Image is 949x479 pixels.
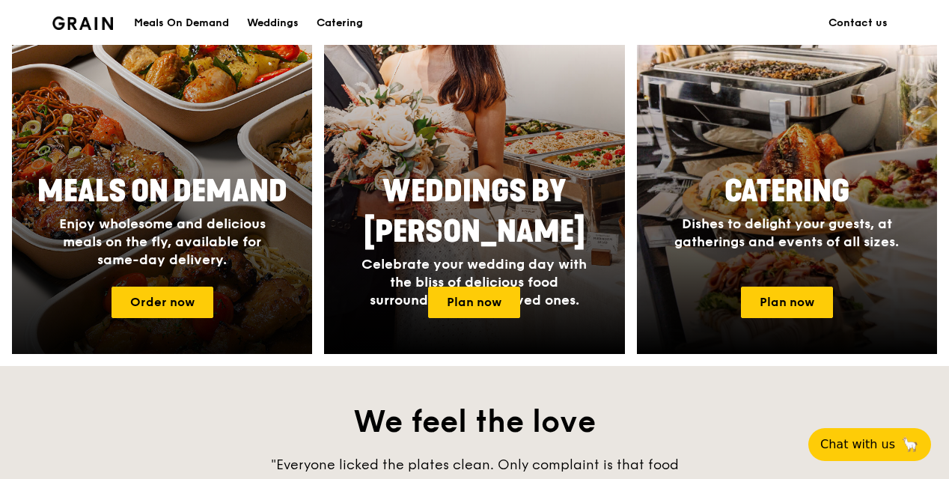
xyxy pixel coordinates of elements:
[428,287,520,318] a: Plan now
[308,1,372,46] a: Catering
[820,436,895,454] span: Chat with us
[59,216,266,268] span: Enjoy wholesome and delicious meals on the fly, available for same-day delivery.
[52,16,113,30] img: Grain
[238,1,308,46] a: Weddings
[112,287,213,318] a: Order now
[741,287,833,318] a: Plan now
[901,436,919,454] span: 🦙
[724,174,849,210] span: Catering
[134,1,229,46] div: Meals On Demand
[317,1,363,46] div: Catering
[674,216,899,250] span: Dishes to delight your guests, at gatherings and events of all sizes.
[820,1,897,46] a: Contact us
[364,174,585,250] span: Weddings by [PERSON_NAME]
[361,256,587,308] span: Celebrate your wedding day with the bliss of delicious food surrounded by your loved ones.
[808,428,931,461] button: Chat with us🦙
[247,1,299,46] div: Weddings
[37,174,287,210] span: Meals On Demand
